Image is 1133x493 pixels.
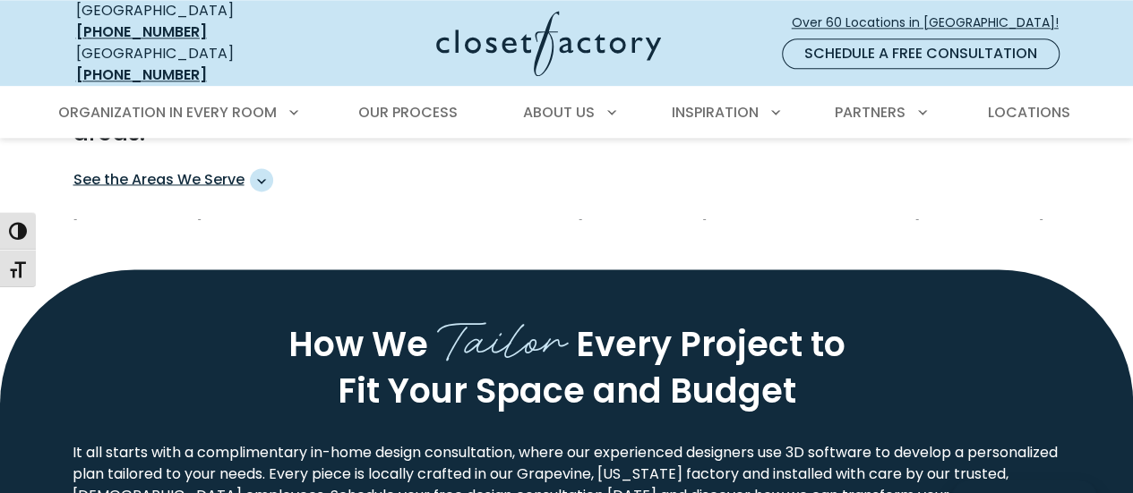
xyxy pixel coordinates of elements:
span: Partners [835,102,906,123]
span: Our Process [358,102,458,123]
span: Fit Your Space and Budget [338,366,796,413]
span: Tailor [437,300,567,371]
span: Every Project to [576,319,845,367]
span: Inspiration [672,102,759,123]
span: How We [288,319,428,367]
a: [PHONE_NUMBER] [76,64,207,85]
a: Schedule a Free Consultation [782,38,1060,69]
nav: Primary Menu [46,88,1088,138]
img: Closet Factory Logo [436,11,661,76]
a: Over 60 Locations in [GEOGRAPHIC_DATA]! [791,7,1074,38]
button: See the Areas We Serve [73,162,274,198]
span: See the Areas We Serve [73,168,273,191]
a: [PHONE_NUMBER] [76,21,207,42]
span: Organization in Every Room [58,102,277,123]
span: About Us [523,102,595,123]
span: Locations [987,102,1069,123]
div: [GEOGRAPHIC_DATA] [76,43,296,86]
span: Over 60 Locations in [GEOGRAPHIC_DATA]! [792,13,1073,32]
